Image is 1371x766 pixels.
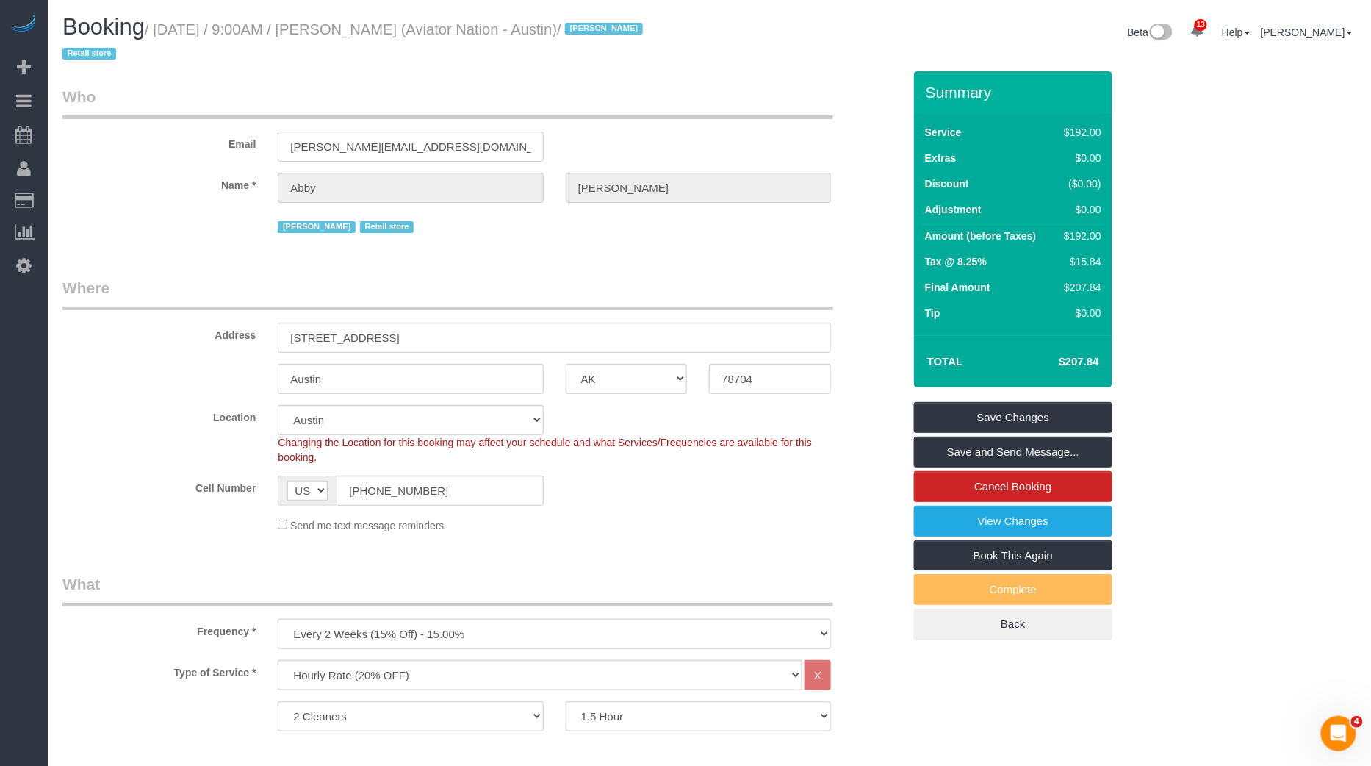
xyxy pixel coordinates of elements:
div: $0.00 [1059,151,1101,165]
label: Tip [925,306,940,321]
input: Email [278,132,543,162]
legend: Who [62,86,833,119]
label: Adjustment [925,202,982,217]
iframe: Intercom live chat [1321,716,1356,751]
h3: Summary [926,84,1105,101]
div: $192.00 [1059,125,1101,140]
label: Email [51,132,267,151]
span: Booking [62,14,145,40]
a: Help [1222,26,1251,38]
strong: Total [927,355,963,368]
legend: What [62,573,833,606]
legend: Where [62,277,833,310]
span: Send me text message reminders [290,520,444,531]
input: Zip Code [709,364,831,394]
label: Frequency * [51,619,267,639]
label: Address [51,323,267,343]
span: [PERSON_NAME] [565,23,642,35]
div: $0.00 [1059,306,1101,321]
a: [PERSON_NAME] [1261,26,1353,38]
label: Tax @ 8.25% [925,254,987,269]
div: ($0.00) [1059,176,1101,191]
label: Final Amount [925,280,990,295]
label: Extras [925,151,957,165]
a: View Changes [914,506,1112,537]
label: Name * [51,173,267,193]
h4: $207.84 [1015,356,1099,368]
a: Book This Again [914,540,1112,571]
a: 13 [1183,15,1212,47]
span: Changing the Location for this booking may affect your schedule and what Services/Frequencies are... [278,437,812,463]
span: [PERSON_NAME] [278,221,355,233]
label: Service [925,125,962,140]
span: Retail store [360,221,414,233]
input: Cell Number [337,476,543,506]
input: City [278,364,543,394]
a: Cancel Booking [914,471,1112,502]
div: $192.00 [1059,229,1101,243]
a: Back [914,609,1112,640]
input: Last Name [566,173,831,203]
div: $15.84 [1059,254,1101,269]
a: Beta [1128,26,1173,38]
span: Retail store [62,48,116,60]
label: Type of Service * [51,660,267,680]
div: $207.84 [1059,280,1101,295]
span: 13 [1195,19,1207,31]
a: Save Changes [914,402,1112,433]
div: $0.00 [1059,202,1101,217]
label: Location [51,405,267,425]
span: 4 [1351,716,1363,728]
label: Amount (before Taxes) [925,229,1036,243]
img: New interface [1148,24,1173,43]
a: Save and Send Message... [914,437,1112,468]
small: / [DATE] / 9:00AM / [PERSON_NAME] (Aviator Nation - Austin) [62,21,647,62]
label: Cell Number [51,476,267,495]
img: Automaid Logo [9,15,38,35]
label: Discount [925,176,969,191]
input: First Name [278,173,543,203]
